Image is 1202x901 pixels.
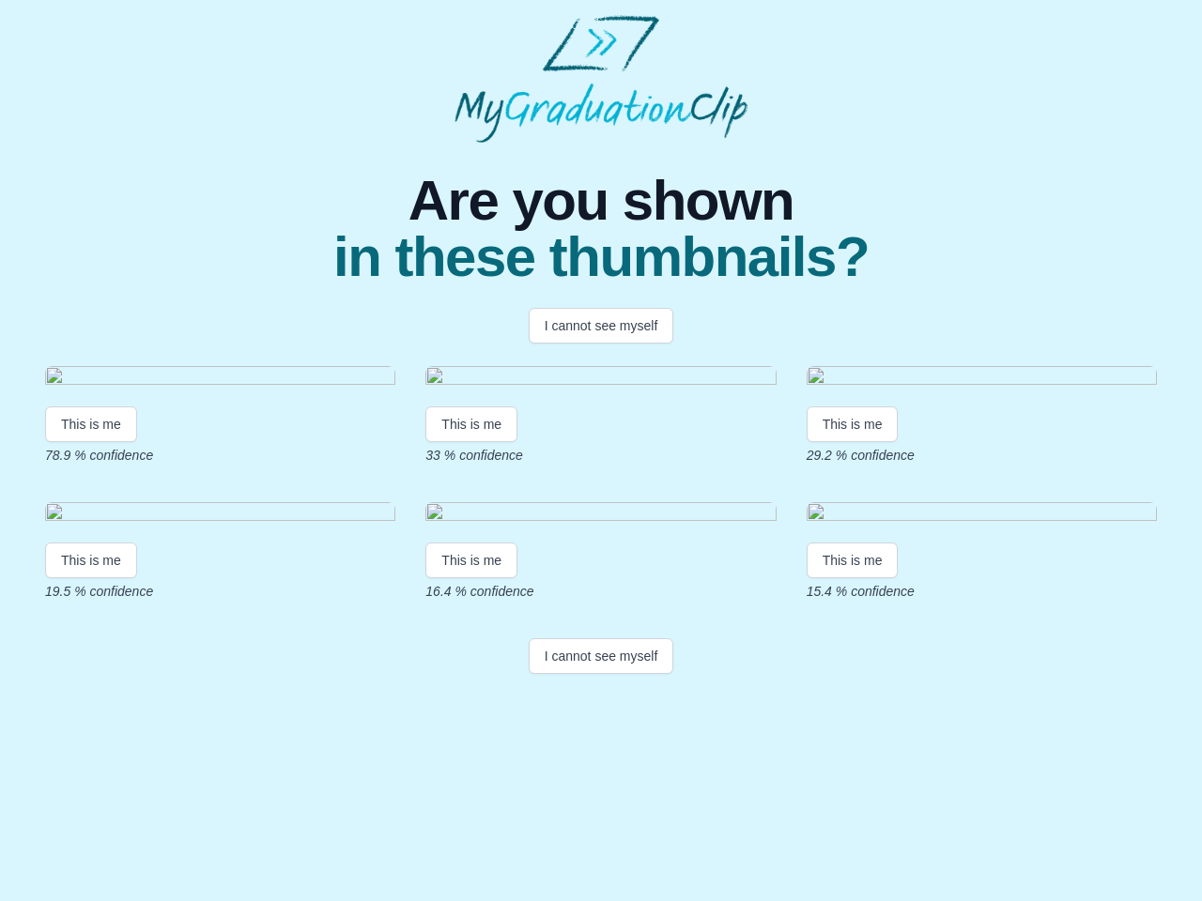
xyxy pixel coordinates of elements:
[529,308,674,344] button: I cannot see myself
[807,542,899,578] button: This is me
[807,366,1157,391] img: a402c5121230957900f9f4143e5169b16b0ab790.gif
[807,582,1157,601] p: 15.4 % confidence
[45,542,137,578] button: This is me
[529,638,674,674] button: I cannot see myself
[425,582,776,601] p: 16.4 % confidence
[807,502,1157,527] img: 49e4ce2aa5d573dc43a6c3362984eb1f1cf4859f.gif
[425,366,776,391] img: e26e3761ec63264e1ce29a45045ce32dc72ecfb4.gif
[45,502,395,527] img: 8fce308b4077f859666dfb1f9877a0cd936cb57b.gif
[45,582,395,601] p: 19.5 % confidence
[333,229,869,285] span: in these thumbnails?
[45,366,395,391] img: 61e83b9fe9d4262112af3601095a146636d6b62e.gif
[333,173,869,229] span: Are you shown
[45,406,137,442] button: This is me
[425,446,776,465] p: 33 % confidence
[425,542,517,578] button: This is me
[425,502,776,527] img: 86e87f3a02559c78698bb0e3a3acdfe84b182892.gif
[807,406,899,442] button: This is me
[45,446,395,465] p: 78.9 % confidence
[425,406,517,442] button: This is me
[455,15,747,143] img: MyGraduationClip
[807,446,1157,465] p: 29.2 % confidence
